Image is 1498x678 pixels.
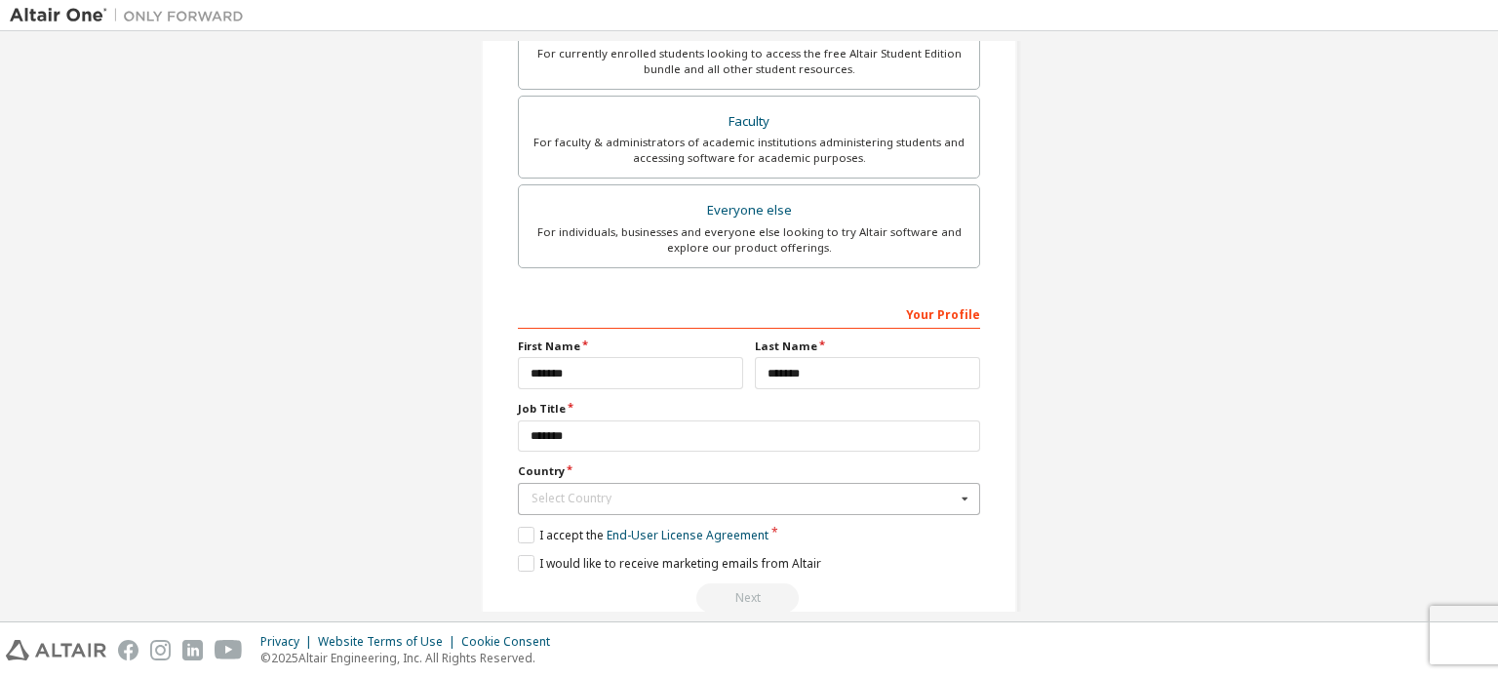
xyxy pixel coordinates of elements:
div: Select Country [532,493,956,504]
img: youtube.svg [215,640,243,660]
label: First Name [518,339,743,354]
img: facebook.svg [118,640,138,660]
label: Job Title [518,401,980,417]
a: End-User License Agreement [607,527,769,543]
div: Privacy [260,634,318,650]
img: instagram.svg [150,640,171,660]
div: Everyone else [531,197,967,224]
img: altair_logo.svg [6,640,106,660]
div: Faculty [531,108,967,136]
div: Read and acccept EULA to continue [518,583,980,613]
label: Country [518,463,980,479]
div: For faculty & administrators of academic institutions administering students and accessing softwa... [531,135,967,166]
div: For individuals, businesses and everyone else looking to try Altair software and explore our prod... [531,224,967,256]
label: I would like to receive marketing emails from Altair [518,555,821,572]
img: Altair One [10,6,254,25]
div: Website Terms of Use [318,634,461,650]
div: Your Profile [518,298,980,329]
label: Last Name [755,339,980,354]
img: linkedin.svg [182,640,203,660]
label: I accept the [518,527,769,543]
div: For currently enrolled students looking to access the free Altair Student Edition bundle and all ... [531,46,967,77]
div: Cookie Consent [461,634,562,650]
p: © 2025 Altair Engineering, Inc. All Rights Reserved. [260,650,562,666]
